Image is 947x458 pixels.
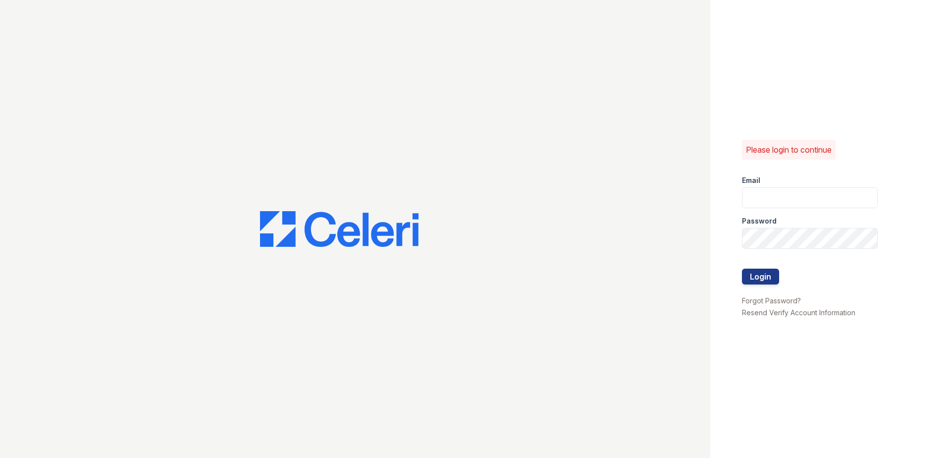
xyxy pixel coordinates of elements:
img: CE_Logo_Blue-a8612792a0a2168367f1c8372b55b34899dd931a85d93a1a3d3e32e68fde9ad4.png [260,211,419,247]
a: Resend Verify Account Information [742,308,855,317]
button: Login [742,269,779,285]
a: Forgot Password? [742,296,801,305]
label: Email [742,175,760,185]
label: Password [742,216,777,226]
p: Please login to continue [746,144,832,156]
